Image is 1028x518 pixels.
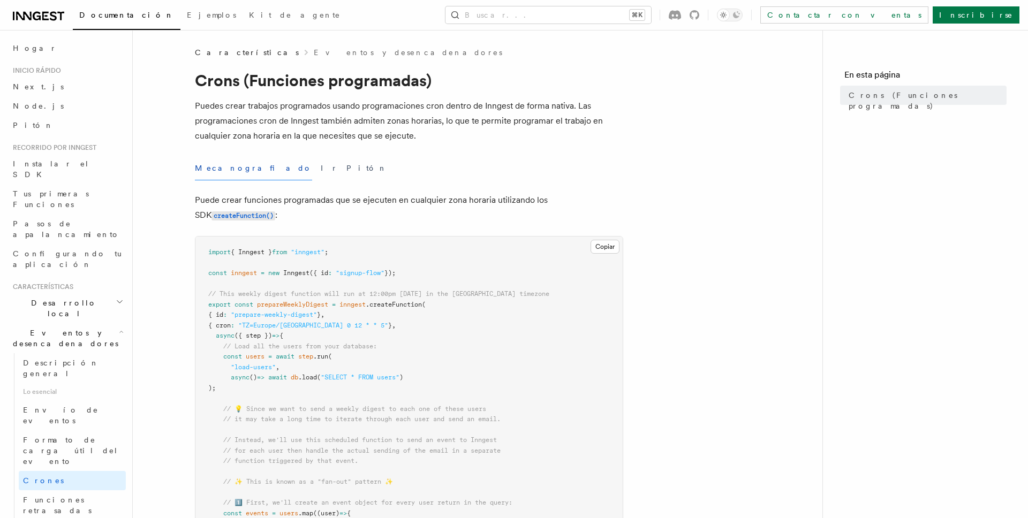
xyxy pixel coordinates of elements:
[630,10,645,20] kbd: ⌘K
[422,301,426,308] span: (
[246,509,268,517] span: events
[313,353,328,360] span: .run
[388,322,392,329] span: }
[208,269,227,277] span: const
[717,9,743,21] button: Activar el modo oscuro
[246,353,264,360] span: users
[195,48,299,57] font: Características
[250,374,257,381] span: ()
[223,342,377,350] span: // Load all the users from your database:
[9,293,126,323] button: Desarrollo local
[298,509,313,517] span: .map
[13,67,61,74] font: Inicio rápido
[275,210,277,220] font: :
[223,499,512,506] span: // 1️⃣ First, we'll create an event object for every user return in the query:
[384,269,396,277] span: });
[238,322,388,329] span: "TZ=Europe/[GEOGRAPHIC_DATA] 0 12 * * 5"
[591,240,619,254] button: Copiar
[328,353,332,360] span: (
[231,363,276,371] span: "load-users"
[767,11,921,19] font: Contactar con ventas
[13,249,122,269] font: Configurando tu aplicación
[231,311,317,318] span: "prepare-weekly-digest"
[9,214,126,244] a: Pasos de apalancamiento
[31,299,97,318] font: Desarrollo local
[13,329,118,348] font: Eventos y desencadenadores
[208,322,231,329] span: { cron
[346,164,387,172] font: Pitón
[272,332,279,339] span: =>
[235,332,272,339] span: ({ step })
[195,195,548,220] font: Puede crear funciones programadas que se ejecuten en cualquier zona horaria utilizando los SDK
[231,374,250,381] span: async
[23,406,99,425] font: Envío de eventos
[73,3,180,30] a: Documentación
[399,374,403,381] span: )
[223,478,393,485] span: // ✨ This is known as a "fan-out" pattern ✨
[195,164,312,172] font: Mecanografiado
[314,47,502,58] a: Eventos y desencadenadores
[324,248,328,256] span: ;
[216,332,235,339] span: async
[9,184,126,214] a: Tus primeras Funciones
[187,11,236,19] font: Ejemplos
[208,384,216,392] span: );
[13,44,57,52] font: Hogar
[313,509,339,517] span: ((user)
[211,210,275,220] a: createFunction()
[849,91,957,110] font: Crons (Funciones programadas)
[9,323,126,353] button: Eventos y desencadenadores
[298,374,317,381] span: .load
[317,374,321,381] span: (
[231,269,257,277] span: inngest
[235,301,253,308] span: const
[249,11,341,19] font: Kit de agente
[23,388,57,395] font: Lo esencial
[291,374,298,381] span: db
[933,6,1019,24] a: Inscribirse
[347,509,351,517] span: {
[465,11,532,19] font: Buscar...
[291,248,324,256] span: "inngest"
[314,48,502,57] font: Eventos y desencadenadores
[211,211,275,220] code: createFunction()
[321,311,324,318] span: ,
[231,322,235,329] span: :
[208,248,231,256] span: import
[9,39,126,58] a: Hogar
[272,248,287,256] span: from
[13,219,120,239] font: Pasos de apalancamiento
[223,436,497,444] span: // Instead, we'll use this scheduled function to send an event to Inngest
[195,101,603,141] font: Puedes crear trabajos programados usando programaciones cron dentro de Inngest de forma nativa. L...
[13,189,89,209] font: Tus primeras Funciones
[9,77,126,96] a: Next.js
[180,3,243,29] a: Ejemplos
[268,353,272,360] span: =
[223,415,501,423] span: // it may take a long time to iterate through each user and send an email.
[231,248,272,256] span: { Inngest }
[19,471,126,490] a: Crones
[298,353,313,360] span: step
[321,164,338,172] font: Ir
[19,400,126,430] a: Envío de eventos
[844,86,1007,116] a: Crons (Funciones programadas)
[257,374,264,381] span: =>
[279,332,283,339] span: {
[195,71,432,90] font: Crons (Funciones programadas)
[844,70,900,80] font: En esta página
[279,509,298,517] span: users
[309,269,328,277] span: ({ id
[13,82,64,91] font: Next.js
[208,311,223,318] span: { id
[23,359,99,378] font: Descripción general
[268,374,287,381] span: await
[321,374,399,381] span: "SELECT * FROM users"
[392,322,396,329] span: ,
[13,283,73,291] font: Características
[223,405,486,413] span: // 💡 Since we want to send a weekly digest to each one of these users
[79,11,174,19] font: Documentación
[336,269,384,277] span: "signup-flow"
[317,311,321,318] span: }
[9,96,126,116] a: Node.js
[276,353,294,360] span: await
